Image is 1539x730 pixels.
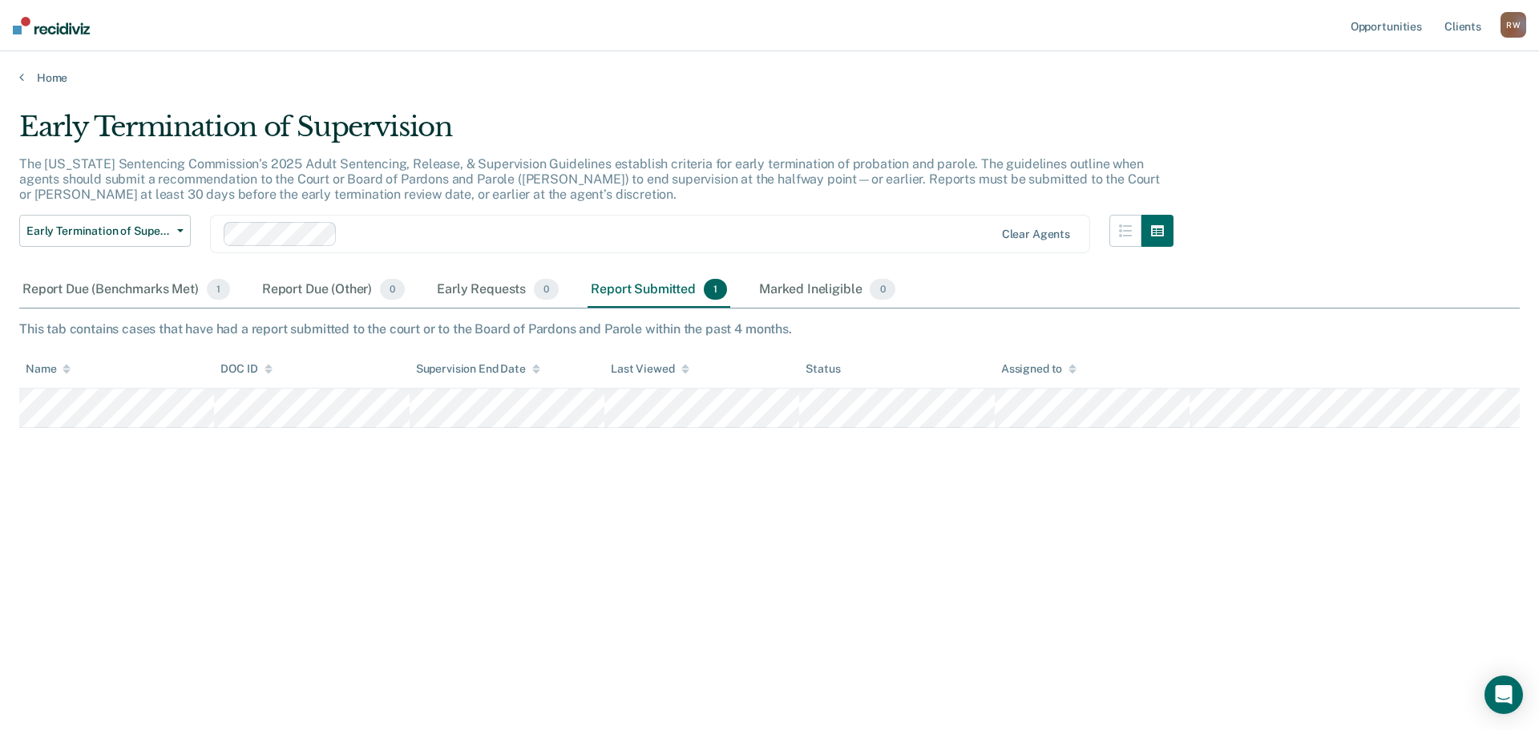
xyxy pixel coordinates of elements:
[207,279,230,300] span: 1
[26,224,171,238] span: Early Termination of Supervision
[220,362,272,376] div: DOC ID
[259,272,408,308] div: Report Due (Other)0
[19,156,1160,202] p: The [US_STATE] Sentencing Commission’s 2025 Adult Sentencing, Release, & Supervision Guidelines e...
[19,111,1173,156] div: Early Termination of Supervision
[19,215,191,247] button: Early Termination of Supervision
[756,272,899,308] div: Marked Ineligible0
[704,279,727,300] span: 1
[13,17,90,34] img: Recidiviz
[870,279,895,300] span: 0
[1484,676,1523,714] div: Open Intercom Messenger
[588,272,730,308] div: Report Submitted1
[19,272,233,308] div: Report Due (Benchmarks Met)1
[26,362,71,376] div: Name
[1001,362,1076,376] div: Assigned to
[434,272,562,308] div: Early Requests0
[1002,228,1070,241] div: Clear agents
[534,279,559,300] span: 0
[611,362,689,376] div: Last Viewed
[806,362,840,376] div: Status
[19,71,1520,85] a: Home
[416,362,540,376] div: Supervision End Date
[380,279,405,300] span: 0
[1501,12,1526,38] button: RW
[1501,12,1526,38] div: R W
[19,321,1520,337] div: This tab contains cases that have had a report submitted to the court or to the Board of Pardons ...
